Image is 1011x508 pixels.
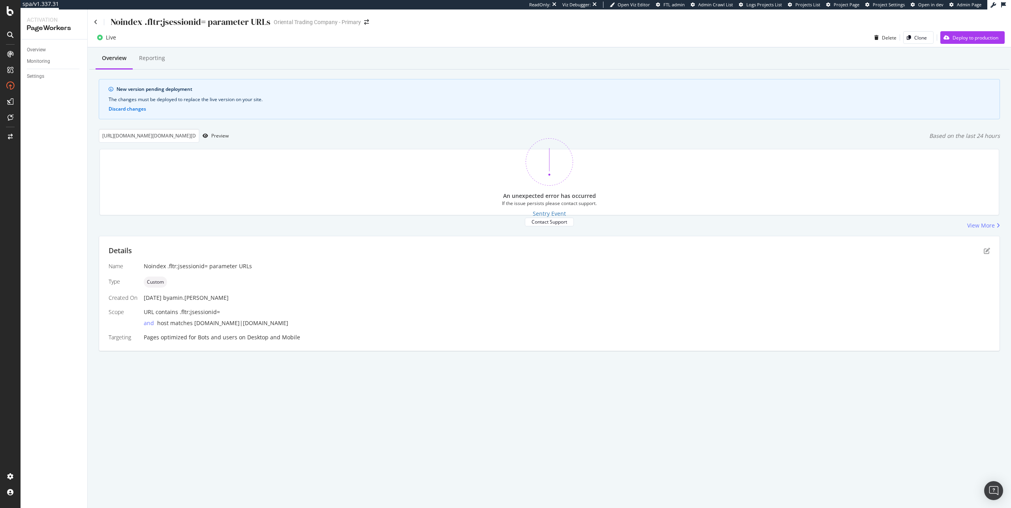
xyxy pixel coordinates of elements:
[111,16,271,28] div: Noindex .fltr;jsessionid= parameter URLs
[873,2,905,8] span: Project Settings
[533,210,566,218] a: Sentry Event
[967,222,1000,230] a: View More
[656,2,685,8] a: FTL admin
[865,2,905,8] a: Project Settings
[102,54,126,62] div: Overview
[502,200,597,207] div: If the issue persists please contact support.
[27,46,46,54] div: Overview
[526,138,573,186] img: 370bne1z.png
[826,2,859,8] a: Project Page
[610,2,650,8] a: Open Viz Editor
[503,192,596,200] div: An unexpected error has occurred
[27,24,81,33] div: PageWorkers
[274,18,361,26] div: Oriental Trading Company - Primary
[247,333,300,341] div: Desktop and Mobile
[698,2,733,8] span: Admin Crawl List
[691,2,733,8] a: Admin Crawl List
[144,277,167,288] div: neutral label
[795,2,820,8] span: Projects List
[882,34,896,41] div: Delete
[144,319,157,327] div: and
[144,333,990,341] div: Pages optimized for on
[940,31,1005,44] button: Deploy to production
[739,2,782,8] a: Logs Projects List
[871,31,896,44] button: Delete
[663,2,685,8] span: FTL admin
[211,132,229,139] div: Preview
[163,294,229,302] div: by amin.[PERSON_NAME]
[967,222,995,230] div: View More
[957,2,981,8] span: Admin Page
[109,294,137,302] div: Created On
[109,246,132,256] div: Details
[27,16,81,24] div: Activation
[364,19,369,25] div: arrow-right-arrow-left
[788,2,820,8] a: Projects List
[746,2,782,8] span: Logs Projects List
[94,19,98,25] a: Click to go back
[27,46,82,54] a: Overview
[532,218,567,225] div: Contact Support
[139,54,165,62] div: Reporting
[914,34,927,41] div: Clone
[834,2,859,8] span: Project Page
[109,278,137,286] div: Type
[147,280,164,284] span: Custom
[953,34,998,41] div: Deploy to production
[198,333,237,341] div: Bots and users
[144,294,990,302] div: [DATE]
[27,72,82,81] a: Settings
[984,481,1003,500] div: Open Intercom Messenger
[929,132,1000,140] div: Based on the last 24 hours
[99,79,1000,119] div: info banner
[109,333,137,341] div: Targeting
[109,262,137,270] div: Name
[903,31,934,44] button: Clone
[106,34,116,41] div: Live
[109,96,990,103] div: The changes must be deployed to replace the live version on your site.
[109,308,137,316] div: Scope
[949,2,981,8] a: Admin Page
[27,57,50,66] div: Monitoring
[157,319,288,327] span: host matches [DOMAIN_NAME]|[DOMAIN_NAME]
[144,262,990,270] div: Noindex .fltr;jsessionid= parameter URLs
[99,129,199,143] input: Preview your optimization on a URL
[144,308,220,316] span: URL contains .fltr;jsessionid=
[984,248,990,254] div: pen-to-square
[199,130,229,142] button: Preview
[109,106,146,112] button: Discard changes
[911,2,943,8] a: Open in dev
[918,2,943,8] span: Open in dev
[618,2,650,8] span: Open Viz Editor
[525,218,574,226] button: Contact Support
[562,2,591,8] div: Viz Debugger:
[27,57,82,66] a: Monitoring
[529,2,551,8] div: ReadOnly:
[117,86,990,93] div: New version pending deployment
[27,72,44,81] div: Settings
